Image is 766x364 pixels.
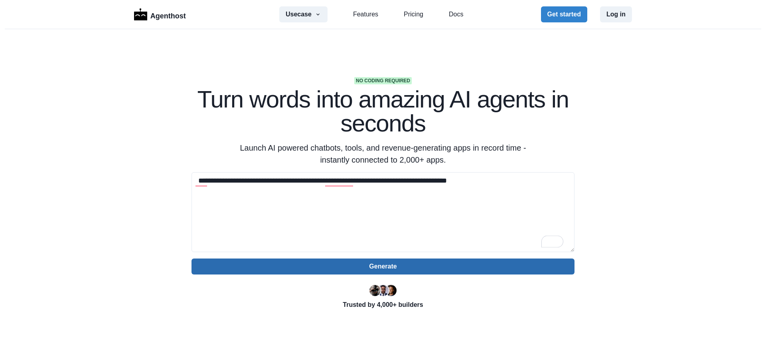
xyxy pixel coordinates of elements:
[230,142,536,166] p: Launch AI powered chatbots, tools, and revenue-generating apps in record time - instantly connect...
[191,172,574,252] textarea: To enrich screen reader interactions, please activate Accessibility in Grammarly extension settings
[377,285,389,296] img: Segun Adebayo
[404,10,423,19] a: Pricing
[354,77,412,84] span: No coding required
[353,10,378,19] a: Features
[134,8,147,20] img: Logo
[191,300,574,310] p: Trusted by 4,000+ builders
[385,285,397,296] img: Kent Dodds
[369,285,381,296] img: Ryan Florence
[191,259,574,274] button: Generate
[600,6,632,22] button: Log in
[279,6,328,22] button: Usecase
[449,10,463,19] a: Docs
[541,6,587,22] button: Get started
[134,8,186,22] a: LogoAgenthost
[150,8,186,22] p: Agenthost
[191,88,574,135] h1: Turn words into amazing AI agents in seconds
